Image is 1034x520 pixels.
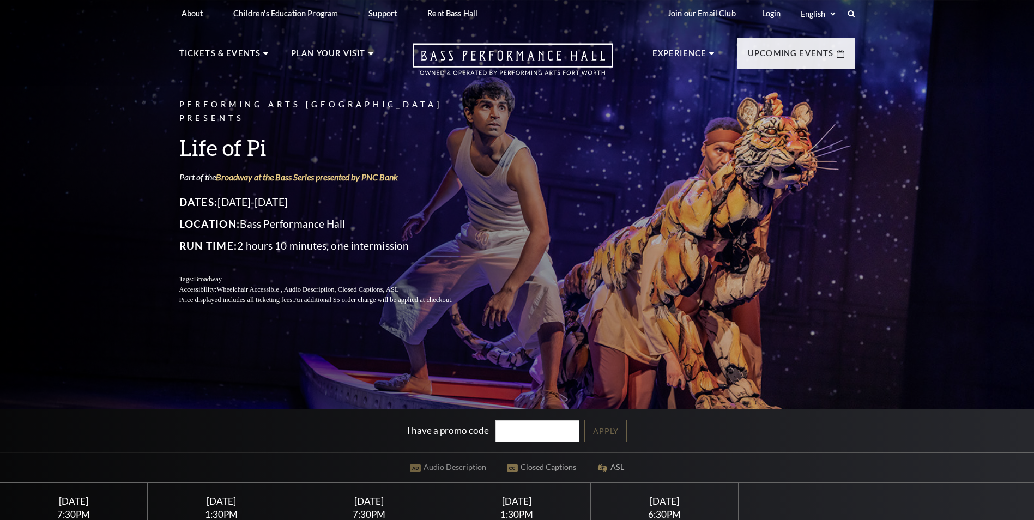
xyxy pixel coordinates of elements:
[13,495,135,507] div: [DATE]
[309,510,430,519] div: 7:30PM
[407,424,489,436] label: I have a promo code
[748,47,834,66] p: Upcoming Events
[179,134,479,161] h3: Life of Pi
[13,510,135,519] div: 7:30PM
[161,495,282,507] div: [DATE]
[604,510,725,519] div: 6:30PM
[294,296,452,304] span: An additional $5 order charge will be applied at checkout.
[368,9,397,18] p: Support
[179,47,261,66] p: Tickets & Events
[179,98,479,125] p: Performing Arts [GEOGRAPHIC_DATA] Presents
[216,172,398,182] a: Broadway at the Bass Series presented by PNC Bank
[456,495,578,507] div: [DATE]
[182,9,203,18] p: About
[427,9,477,18] p: Rent Bass Hall
[291,47,366,66] p: Plan Your Visit
[179,274,479,285] p: Tags:
[179,194,479,211] p: [DATE]-[DATE]
[194,275,222,283] span: Broadway
[216,286,398,293] span: Wheelchair Accessible , Audio Description, Closed Captions, ASL
[233,9,338,18] p: Children's Education Program
[604,495,725,507] div: [DATE]
[179,237,479,255] p: 2 hours 10 minutes, one intermission
[179,285,479,295] p: Accessibility:
[179,217,240,230] span: Location:
[652,47,707,66] p: Experience
[799,9,837,19] select: Select:
[309,495,430,507] div: [DATE]
[456,510,578,519] div: 1:30PM
[179,171,479,183] p: Part of the
[179,196,218,208] span: Dates:
[161,510,282,519] div: 1:30PM
[179,215,479,233] p: Bass Performance Hall
[179,295,479,305] p: Price displayed includes all ticketing fees.
[179,239,238,252] span: Run Time:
